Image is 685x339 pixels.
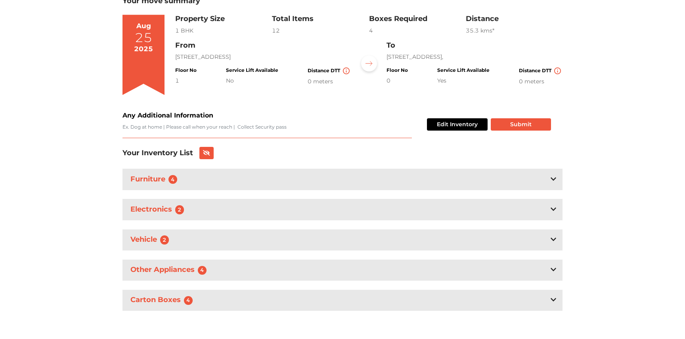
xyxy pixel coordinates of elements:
[466,27,563,35] div: 35.3 km s*
[136,21,151,31] div: Aug
[387,67,408,73] h4: Floor No
[184,296,193,305] span: 4
[129,204,189,216] h3: Electronics
[129,234,174,246] h3: Vehicle
[175,205,184,214] span: 2
[134,44,153,54] div: 2025
[226,67,278,73] h4: Service Lift Available
[519,77,563,86] div: 0 meters
[437,77,490,85] div: Yes
[198,266,207,275] span: 4
[175,27,272,35] div: 1 BHK
[491,118,551,131] button: Submit
[175,53,351,61] p: [STREET_ADDRESS]
[387,77,408,85] div: 0
[122,112,213,119] b: Any Additional Information
[437,67,490,73] h4: Service Lift Available
[519,67,563,74] h4: Distance DTT
[387,41,563,50] h3: To
[387,53,563,61] p: [STREET_ADDRESS],
[369,15,466,23] h3: Boxes Required
[135,31,152,44] div: 25
[427,118,488,131] button: Edit Inventory
[129,264,211,276] h3: Other Appliances
[308,67,351,74] h4: Distance DTT
[272,15,369,23] h3: Total Items
[122,149,193,158] h3: Your Inventory List
[466,15,563,23] h3: Distance
[226,77,278,85] div: No
[175,41,351,50] h3: From
[175,15,272,23] h3: Property Size
[308,77,351,86] div: 0 meters
[175,77,197,85] div: 1
[160,235,169,244] span: 2
[369,27,466,35] div: 4
[129,173,182,186] h3: Furniture
[129,294,197,306] h3: Carton Boxes
[272,27,369,35] div: 12
[175,67,197,73] h4: Floor No
[168,175,177,184] span: 4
